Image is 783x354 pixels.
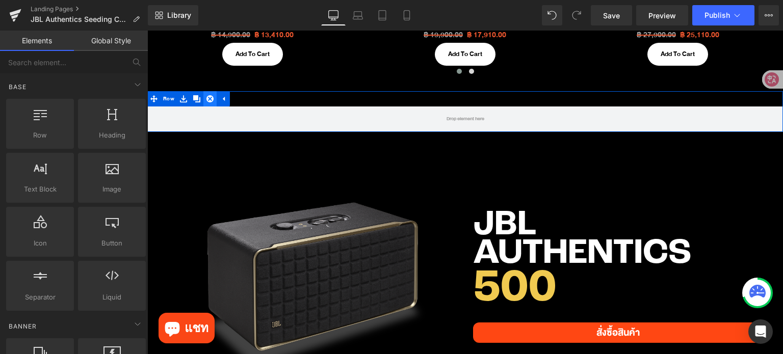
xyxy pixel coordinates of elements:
a: New Library [148,5,198,25]
span: Add To Cart [301,18,335,29]
span: Publish [704,11,730,19]
a: สั่งซื้อสินค้า [326,292,616,312]
button: Add To Cart [288,12,348,35]
h2: 500 [326,240,616,277]
button: More [759,5,779,25]
span: สั่งซื้อสินค้า [449,294,492,310]
a: Desktop [321,5,346,25]
a: Remove Row [56,61,69,76]
span: Separator [9,292,71,303]
span: JBL Authentics Seeding Campaign [31,15,128,23]
span: Image [81,184,143,195]
a: Landing Pages [31,5,148,13]
inbox-online-store-chat: แชทร้านค้าออนไลน์ของ Shopify [8,282,70,315]
div: Open Intercom Messenger [748,319,773,344]
h3: JBL [326,180,616,209]
button: Add To Cart [75,12,136,35]
span: Base [8,82,28,92]
span: Row [9,130,71,141]
span: Row [13,61,30,76]
button: Redo [566,5,587,25]
a: Tablet [370,5,395,25]
span: Add To Cart [88,18,122,29]
a: Clone Row [43,61,56,76]
a: Laptop [346,5,370,25]
span: Heading [81,130,143,141]
span: Banner [8,321,38,331]
span: Icon [9,238,71,249]
button: Add To Cart [500,12,561,35]
span: Save [603,10,620,21]
span: Preview [648,10,676,21]
a: Mobile [395,5,419,25]
a: Expand / Collapse [69,61,83,76]
span: Library [167,11,191,20]
a: Global Style [74,31,148,51]
a: Preview [636,5,688,25]
a: Save row [30,61,43,76]
button: Publish [692,5,754,25]
button: Undo [542,5,562,25]
span: Add To Cart [513,18,547,29]
span: Button [81,238,143,249]
span: Text Block [9,184,71,195]
span: Liquid [81,292,143,303]
h3: AUTHENTICS [326,209,616,237]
